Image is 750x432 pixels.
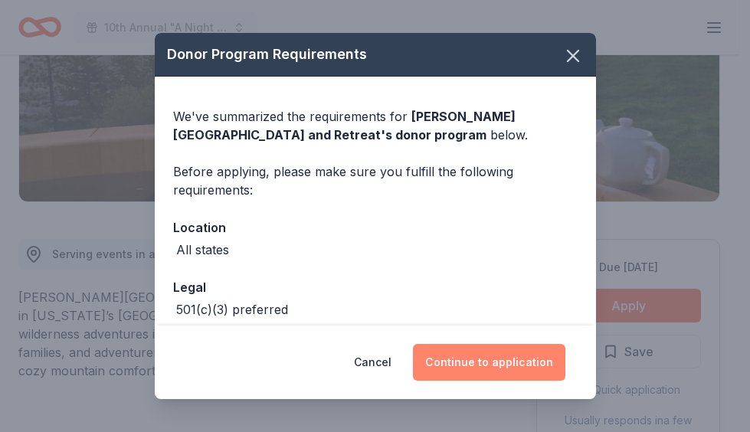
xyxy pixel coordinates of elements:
[173,162,578,199] div: Before applying, please make sure you fulfill the following requirements:
[173,277,578,297] div: Legal
[354,344,391,381] button: Cancel
[176,241,229,259] div: All states
[413,344,565,381] button: Continue to application
[176,300,288,319] div: 501(c)(3) preferred
[173,218,578,237] div: Location
[155,33,596,77] div: Donor Program Requirements
[173,107,578,144] div: We've summarized the requirements for below.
